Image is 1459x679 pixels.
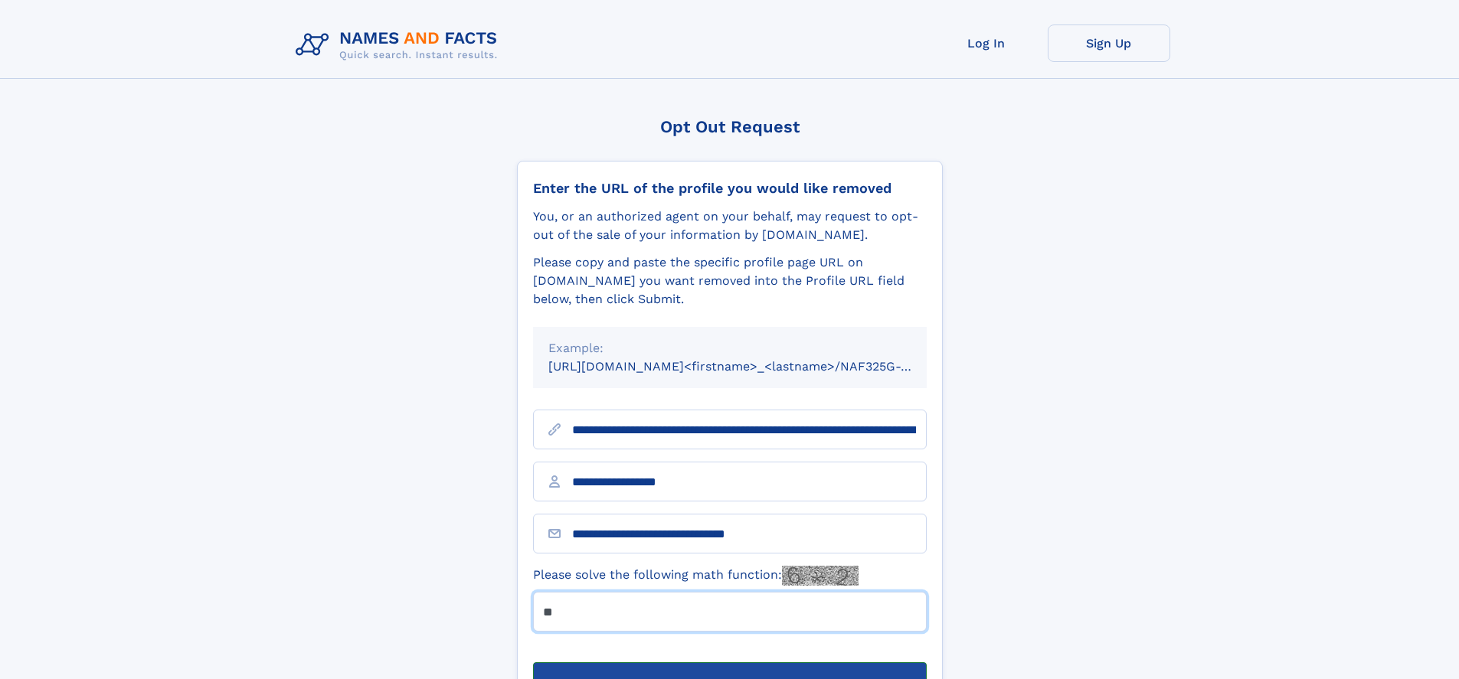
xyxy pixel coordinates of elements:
[533,566,859,586] label: Please solve the following math function:
[548,359,956,374] small: [URL][DOMAIN_NAME]<firstname>_<lastname>/NAF325G-xxxxxxxx
[533,180,927,197] div: Enter the URL of the profile you would like removed
[290,24,510,66] img: Logo Names and Facts
[1048,24,1170,62] a: Sign Up
[925,24,1048,62] a: Log In
[533,253,927,308] div: Please copy and paste the specific profile page URL on [DOMAIN_NAME] you want removed into the Pr...
[533,207,927,244] div: You, or an authorized agent on your behalf, may request to opt-out of the sale of your informatio...
[517,117,943,136] div: Opt Out Request
[548,339,911,357] div: Example:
